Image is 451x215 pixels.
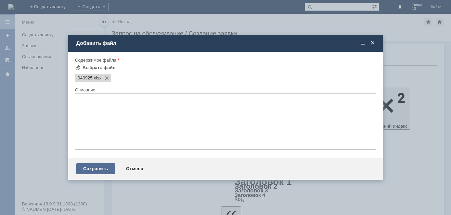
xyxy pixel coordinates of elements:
[369,40,376,46] span: Закрыть
[82,65,116,71] div: Выбрать файл
[3,8,100,14] div: прошу удалить отложенный чек
[75,88,375,92] div: Описание
[3,3,100,8] div: добрый вечер
[360,40,366,46] span: Свернуть (Ctrl + M)
[78,75,92,81] span: 040925.xlsx
[92,75,101,81] span: 040925.xlsx
[76,40,376,46] div: Добавить файл
[75,58,375,62] div: Содержимое файла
